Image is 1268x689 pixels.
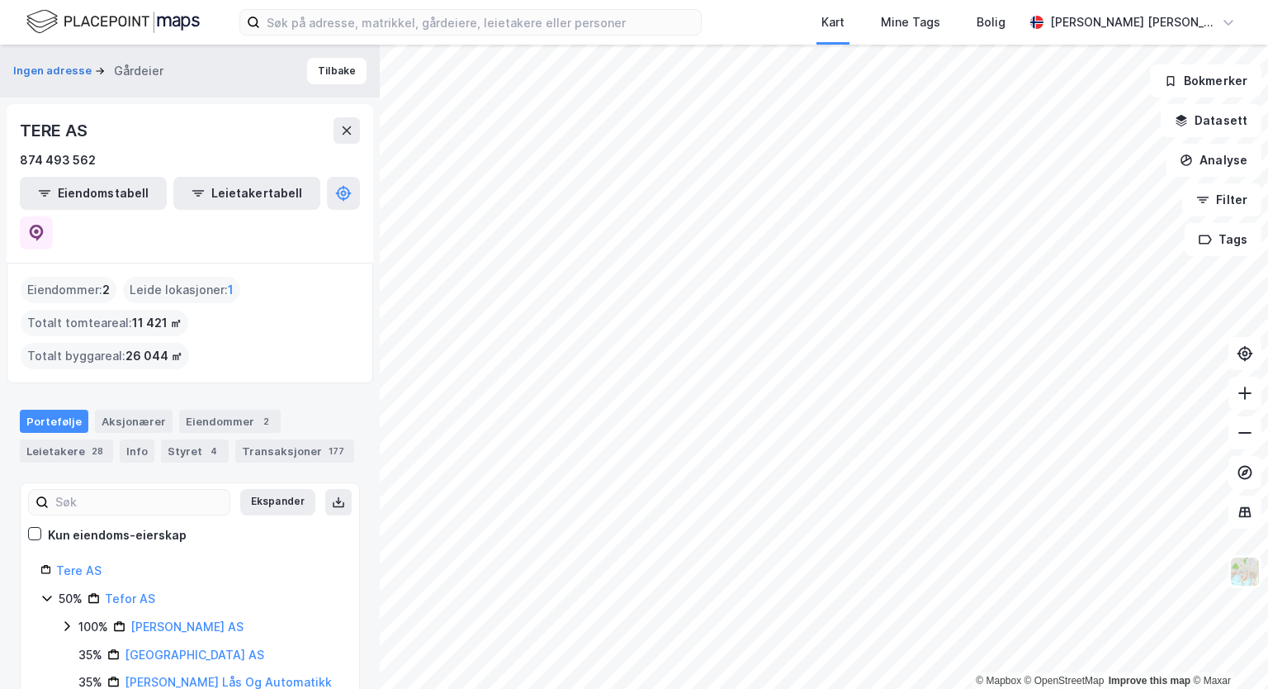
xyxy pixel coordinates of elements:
button: Ingen adresse [13,63,95,79]
button: Analyse [1166,144,1261,177]
a: Mapbox [976,675,1021,687]
div: Leide lokasjoner : [123,277,240,303]
div: 50% [59,589,83,609]
button: Bokmerker [1150,64,1261,97]
div: Leietakere [20,440,113,463]
div: Gårdeier [114,61,163,81]
div: Mine Tags [881,12,940,32]
img: logo.f888ab2527a4732fd821a326f86c7f29.svg [26,7,200,36]
div: Eiendommer [179,410,281,433]
a: [GEOGRAPHIC_DATA] AS [125,648,264,662]
span: 11 421 ㎡ [132,313,182,333]
a: Improve this map [1109,675,1190,687]
a: Tere AS [56,563,102,577]
input: Søk [49,490,229,515]
span: 2 [102,280,110,300]
div: Kart [821,12,845,32]
div: Portefølje [20,410,88,433]
button: Leietakertabell [173,177,320,210]
div: TERE AS [20,117,91,144]
div: Aksjonærer [95,410,173,433]
div: [PERSON_NAME] [PERSON_NAME] Blankvoll Elveheim [1050,12,1215,32]
div: 100% [78,617,108,637]
div: Styret [161,440,229,463]
span: 1 [228,280,234,300]
input: Søk på adresse, matrikkel, gårdeiere, leietakere eller personer [260,10,701,35]
button: Datasett [1161,104,1261,137]
div: Bolig [977,12,1005,32]
button: Ekspander [240,489,315,516]
a: [PERSON_NAME] AS [130,620,244,634]
div: Kun eiendoms-eierskap [48,525,187,545]
div: 874 493 562 [20,150,96,170]
a: OpenStreetMap [1024,675,1105,687]
div: 2 [258,413,274,430]
button: Tags [1185,223,1261,256]
img: Z [1229,556,1261,587]
div: 28 [88,443,106,459]
div: Info [120,440,154,463]
div: 35% [78,645,102,665]
div: Kontrollprogram for chat [1185,610,1268,689]
div: Eiendommer : [21,277,116,303]
a: Tefor AS [105,592,155,606]
iframe: Chat Widget [1185,610,1268,689]
div: Totalt tomteareal : [21,310,188,336]
button: Tilbake [307,58,367,84]
div: Transaksjoner [235,440,354,463]
div: Totalt byggareal : [21,343,189,369]
div: 4 [206,443,222,459]
button: Filter [1182,183,1261,216]
button: Eiendomstabell [20,177,167,210]
span: 26 044 ㎡ [125,346,182,366]
div: 177 [325,443,348,459]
